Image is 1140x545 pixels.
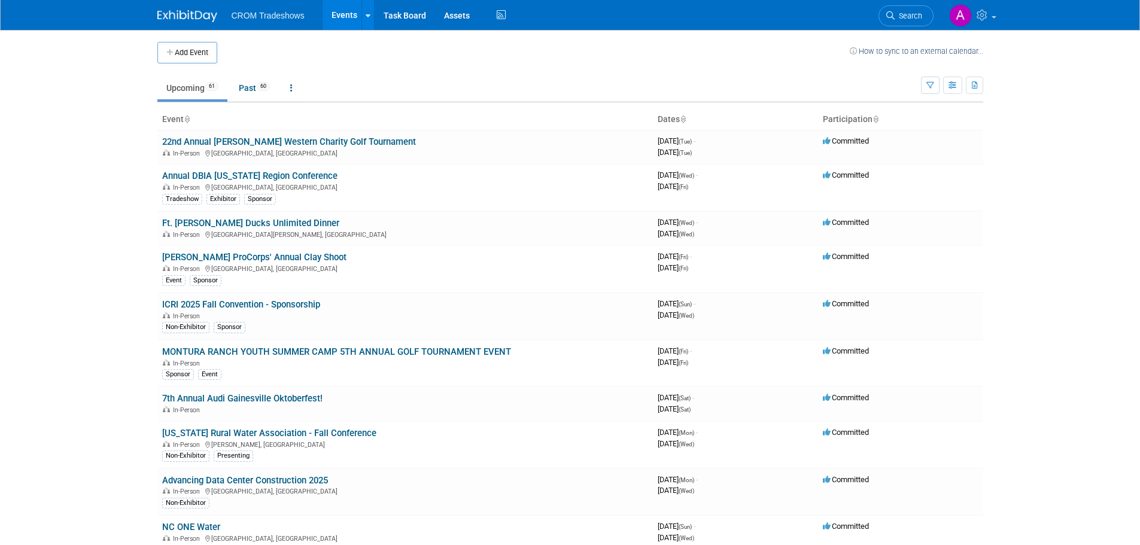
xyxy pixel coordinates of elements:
[679,441,694,447] span: (Wed)
[658,252,692,261] span: [DATE]
[823,299,869,308] span: Committed
[163,406,170,412] img: In-Person Event
[696,475,698,484] span: -
[690,252,692,261] span: -
[653,109,818,130] th: Dates
[658,439,694,448] span: [DATE]
[679,220,694,226] span: (Wed)
[696,170,698,179] span: -
[823,346,869,355] span: Committed
[162,275,186,286] div: Event
[679,231,694,238] span: (Wed)
[162,475,328,486] a: Advancing Data Center Construction 2025
[679,312,694,319] span: (Wed)
[679,172,694,179] span: (Wed)
[679,138,692,145] span: (Tue)
[679,406,691,413] span: (Sat)
[823,428,869,437] span: Committed
[658,148,692,157] span: [DATE]
[658,358,688,367] span: [DATE]
[679,301,692,307] span: (Sun)
[658,182,688,191] span: [DATE]
[895,11,922,20] span: Search
[823,218,869,227] span: Committed
[162,346,511,357] a: MONTURA RANCH YOUTH SUMMER CAMP 5TH ANNUAL GOLF TOURNAMENT EVENT
[173,265,203,273] span: In-Person
[162,194,202,205] div: Tradeshow
[680,114,686,124] a: Sort by Start Date
[696,218,698,227] span: -
[157,77,227,99] a: Upcoming61
[162,369,194,380] div: Sponsor
[162,182,648,191] div: [GEOGRAPHIC_DATA], [GEOGRAPHIC_DATA]
[679,477,694,483] span: (Mon)
[873,114,878,124] a: Sort by Participation Type
[679,430,694,436] span: (Mon)
[658,299,695,308] span: [DATE]
[679,488,694,494] span: (Wed)
[823,475,869,484] span: Committed
[162,299,320,310] a: ICRI 2025 Fall Convention - Sponsorship
[823,393,869,402] span: Committed
[214,322,245,333] div: Sponsor
[658,310,694,319] span: [DATE]
[205,82,218,91] span: 61
[658,170,698,179] span: [DATE]
[658,486,694,495] span: [DATE]
[658,428,698,437] span: [DATE]
[173,441,203,449] span: In-Person
[694,136,695,145] span: -
[692,393,694,402] span: -
[679,348,688,355] span: (Fri)
[162,322,209,333] div: Non-Exhibitor
[190,275,221,286] div: Sponsor
[679,360,688,366] span: (Fri)
[658,404,691,413] span: [DATE]
[162,136,416,147] a: 22nd Annual [PERSON_NAME] Western Charity Golf Tournament
[694,299,695,308] span: -
[163,488,170,494] img: In-Person Event
[163,184,170,190] img: In-Person Event
[162,428,376,439] a: [US_STATE] Rural Water Association - Fall Conference
[198,369,221,380] div: Event
[162,393,323,404] a: 7th Annual Audi Gainesville Oktoberfest!
[823,170,869,179] span: Committed
[157,42,217,63] button: Add Event
[823,522,869,531] span: Committed
[658,229,694,238] span: [DATE]
[679,523,692,530] span: (Sun)
[658,393,694,402] span: [DATE]
[162,170,338,181] a: Annual DBIA [US_STATE] Region Conference
[163,231,170,237] img: In-Person Event
[162,263,648,273] div: [GEOGRAPHIC_DATA], [GEOGRAPHIC_DATA]
[162,498,209,509] div: Non-Exhibitor
[184,114,190,124] a: Sort by Event Name
[163,535,170,541] img: In-Person Event
[850,47,983,56] a: How to sync to an external calendar...
[679,150,692,156] span: (Tue)
[679,254,688,260] span: (Fri)
[257,82,270,91] span: 60
[157,10,217,22] img: ExhibitDay
[157,109,653,130] th: Event
[163,150,170,156] img: In-Person Event
[206,194,240,205] div: Exhibitor
[173,535,203,543] span: In-Person
[679,265,688,272] span: (Fri)
[679,395,691,401] span: (Sat)
[878,5,934,26] a: Search
[696,428,698,437] span: -
[949,4,972,27] img: Alicia Walker
[658,263,688,272] span: [DATE]
[163,441,170,447] img: In-Person Event
[658,346,692,355] span: [DATE]
[173,406,203,414] span: In-Person
[162,486,648,495] div: [GEOGRAPHIC_DATA], [GEOGRAPHIC_DATA]
[690,346,692,355] span: -
[162,218,339,229] a: Ft. [PERSON_NAME] Ducks Unlimited Dinner
[173,360,203,367] span: In-Person
[823,252,869,261] span: Committed
[244,194,276,205] div: Sponsor
[162,522,220,532] a: NC ONE Water
[162,533,648,543] div: [GEOGRAPHIC_DATA], [GEOGRAPHIC_DATA]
